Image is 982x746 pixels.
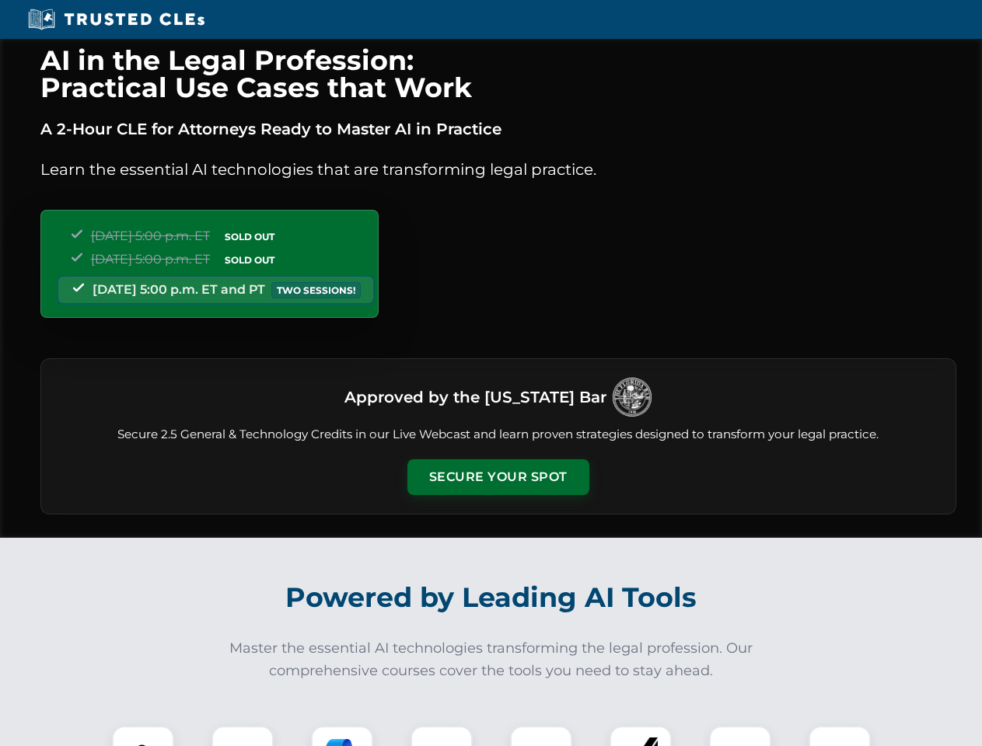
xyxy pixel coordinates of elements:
h3: Approved by the [US_STATE] Bar [344,383,606,411]
p: A 2-Hour CLE for Attorneys Ready to Master AI in Practice [40,117,956,141]
p: Secure 2.5 General & Technology Credits in our Live Webcast and learn proven strategies designed ... [60,426,937,444]
span: [DATE] 5:00 p.m. ET [91,228,210,243]
img: Logo [613,378,652,417]
span: [DATE] 5:00 p.m. ET [91,252,210,267]
span: SOLD OUT [219,228,280,245]
h1: AI in the Legal Profession: Practical Use Cases that Work [40,47,956,101]
button: Secure Your Spot [407,459,589,495]
img: Trusted CLEs [23,8,209,31]
p: Master the essential AI technologies transforming the legal profession. Our comprehensive courses... [219,637,764,682]
p: Learn the essential AI technologies that are transforming legal practice. [40,157,956,182]
span: SOLD OUT [219,252,280,268]
h2: Powered by Leading AI Tools [61,570,922,625]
